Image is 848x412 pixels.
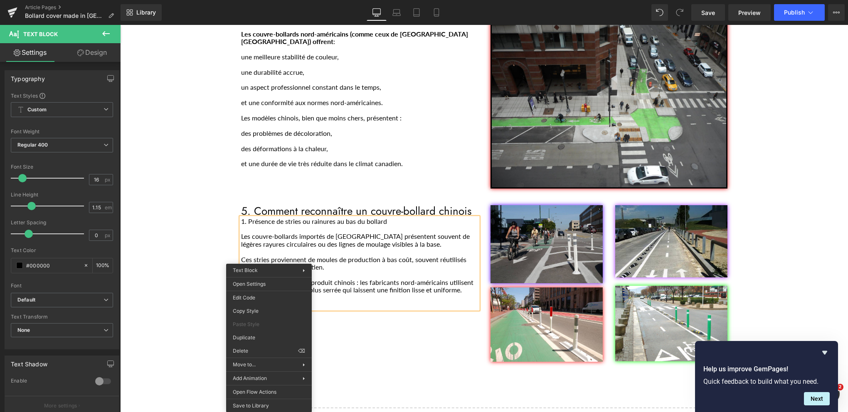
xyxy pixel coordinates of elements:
input: Color [26,261,79,270]
p: une durabilité accrue, [121,44,358,51]
span: Copy Style [233,307,305,315]
span: px [105,177,112,182]
p: une meilleure stabilité de couleur, [121,28,358,36]
p: More settings [44,402,77,410]
span: px [105,233,112,238]
div: Text Transform [11,314,113,320]
span: Save to Library [233,402,305,410]
a: Tablet [407,4,426,21]
span: 2 [837,384,843,390]
div: % [93,258,113,273]
p: C’est un signe clair d’un produit chinois : les fabricants nord-américains utilisent des moules à... [121,254,358,269]
b: Custom [27,106,47,113]
b: Regular 400 [17,142,48,148]
i: Default [17,297,35,304]
span: Open Flow Actions [233,388,305,396]
a: Article Pages [25,4,121,11]
p: des déformations à la chaleur, [121,120,358,128]
p: Ces stries proviennent de moules de production à bas coût, souvent réutilisés plusieurs fois sans... [121,231,358,246]
p: : [121,5,358,21]
button: Hide survey [820,348,830,358]
a: Design [62,43,122,62]
p: 1. Présence de stries ou rainures au bas du bollard [121,193,358,200]
span: Delete [233,347,298,355]
span: ⌫ [298,347,305,355]
a: Preview [728,4,771,21]
span: Add Animation [233,375,303,382]
span: Library [136,9,156,16]
div: Font Weight [11,129,113,135]
div: Font [11,283,113,289]
span: Preview [738,8,761,17]
span: Open Settings [233,280,305,288]
div: Font Size [11,164,113,170]
div: Enable [11,378,87,386]
span: Publish [784,9,805,16]
button: Publish [774,4,825,21]
p: un aspect professionnel constant dans le temps, [121,59,358,66]
span: Text Block [233,267,258,273]
button: Next question [804,392,830,405]
a: New Library [121,4,162,21]
span: em [105,205,112,210]
p: et une durée de vie très réduite dans le climat canadien. [121,135,358,142]
div: Typography [11,71,45,82]
p: Quick feedback to build what you need. [703,378,830,385]
span: Move to... [233,361,303,368]
div: Text Styles [11,92,113,99]
a: Desktop [367,4,387,21]
span: Save [701,8,715,17]
div: Text Color [11,248,113,253]
h2: Help us improve GemPages! [703,364,830,374]
h1: 5. Comment reconnaître un couvre-bollard chinois [121,180,358,193]
p: Les couvre-bollards importés de [GEOGRAPHIC_DATA] présentent souvent de légères rayures circulair... [121,208,358,223]
b: None [17,327,30,333]
strong: Les couvre-bollards nord-américains (comme ceux de [GEOGRAPHIC_DATA] [GEOGRAPHIC_DATA]) offrent [121,5,348,20]
span: Bollard cover made in [GEOGRAPHIC_DATA] [25,12,105,19]
span: Paste Style [233,321,305,328]
div: Letter Spacing [11,220,113,226]
p: des problèmes de décoloration, [121,105,358,112]
span: Edit Code [233,294,305,302]
a: Laptop [387,4,407,21]
p: Les modèles chinois, bien que moins chers, présentent : [121,89,358,97]
div: Line Height [11,192,113,198]
p: et une conformité aux normes nord-américaines. [121,74,358,81]
span: Text Block [23,31,58,37]
button: Redo [671,4,688,21]
div: Text Shadow [11,356,47,368]
button: Undo [651,4,668,21]
button: More [828,4,845,21]
span: Duplicate [233,334,305,341]
a: Mobile [426,4,446,21]
div: Help us improve GemPages! [703,348,830,405]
